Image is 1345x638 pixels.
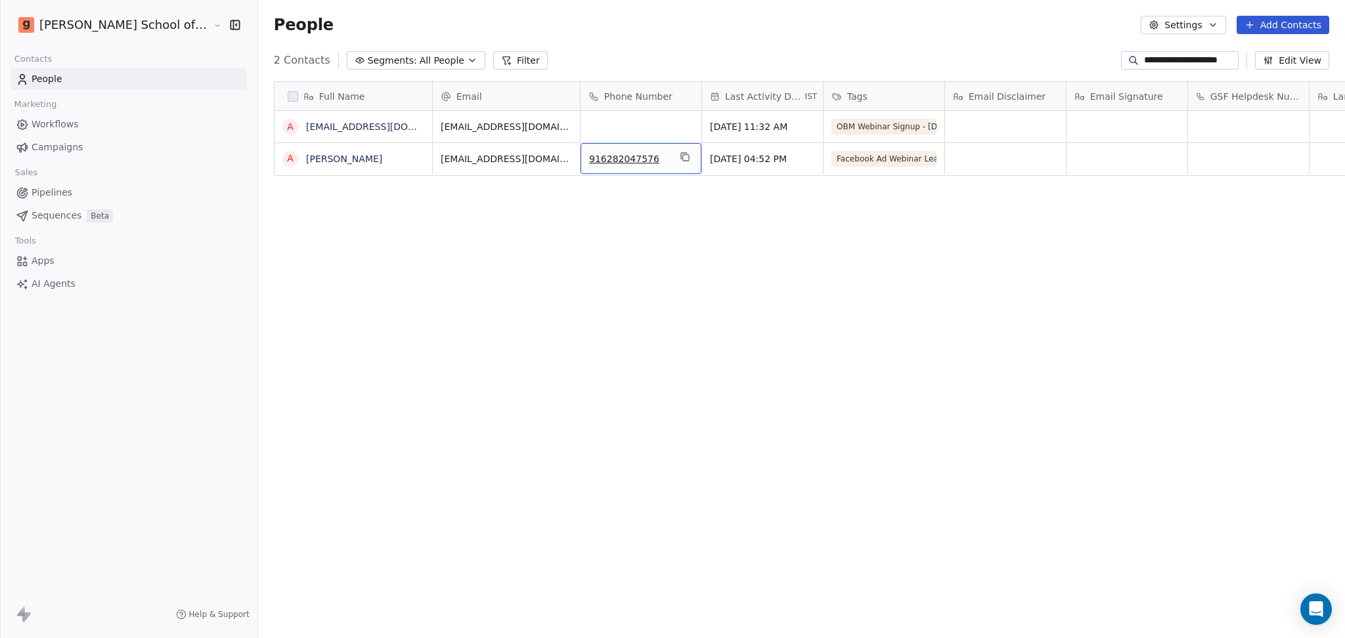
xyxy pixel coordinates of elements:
button: Filter [493,51,548,70]
span: [PERSON_NAME] School of Finance LLP [39,16,210,33]
span: Pipelines [32,186,72,200]
span: Tools [9,231,41,251]
a: AI Agents [11,273,247,295]
span: IST [805,91,818,102]
span: [EMAIL_ADDRESS][DOMAIN_NAME] [441,120,572,133]
div: grid [275,111,433,612]
span: People [32,72,62,86]
a: SequencesBeta [11,205,247,226]
div: Open Intercom Messenger [1300,593,1332,625]
span: Sales [9,163,43,182]
a: Campaigns [11,137,247,158]
div: A [287,152,294,165]
span: [DATE] 11:32 AM [710,120,815,133]
a: Apps [11,250,247,272]
span: Beta [87,209,113,223]
div: Phone Number [581,82,701,110]
span: Phone Number [604,90,672,103]
span: Sequences [32,209,81,223]
span: Workflows [32,117,79,131]
span: GSF Helpdesk Number [1210,90,1301,103]
span: 916282047576 [589,152,669,165]
span: Facebook Ad Webinar Lead [831,151,937,167]
span: Campaigns [32,140,83,154]
div: Full Name [275,82,432,110]
div: a [287,120,294,134]
a: Help & Support [176,609,250,620]
button: Settings [1141,16,1225,34]
span: Segments: [368,54,417,68]
img: Goela%20School%20Logos%20(4).png [18,17,34,33]
button: [PERSON_NAME] School of Finance LLP [16,14,204,36]
a: Workflows [11,114,247,135]
span: Tags [847,90,868,103]
div: Tags [824,82,944,110]
span: 2 Contacts [274,53,330,68]
span: Marketing [9,95,62,114]
button: Add Contacts [1237,16,1329,34]
span: Email Signature [1090,90,1163,103]
div: Email Signature [1067,82,1187,110]
span: Last Activity Date [725,90,803,103]
span: Email Disclaimer [969,90,1046,103]
span: Full Name [319,90,365,103]
button: Edit View [1255,51,1329,70]
a: [PERSON_NAME] [306,154,382,164]
span: People [274,15,334,35]
span: Help & Support [189,609,250,620]
span: Contacts [9,49,58,69]
span: All People [420,54,464,68]
span: Email [456,90,482,103]
a: People [11,68,247,90]
div: Email Disclaimer [945,82,1066,110]
span: Apps [32,254,55,268]
span: [EMAIL_ADDRESS][DOMAIN_NAME] [441,152,572,165]
span: AI Agents [32,277,76,291]
span: [DATE] 04:52 PM [710,152,815,165]
div: Last Activity DateIST [702,82,823,110]
a: Pipelines [11,182,247,203]
a: [EMAIL_ADDRESS][DOMAIN_NAME] [306,121,467,132]
div: GSF Helpdesk Number [1188,82,1309,110]
div: Email [433,82,580,110]
span: OBM Webinar Signup - [DATE] [831,119,937,135]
